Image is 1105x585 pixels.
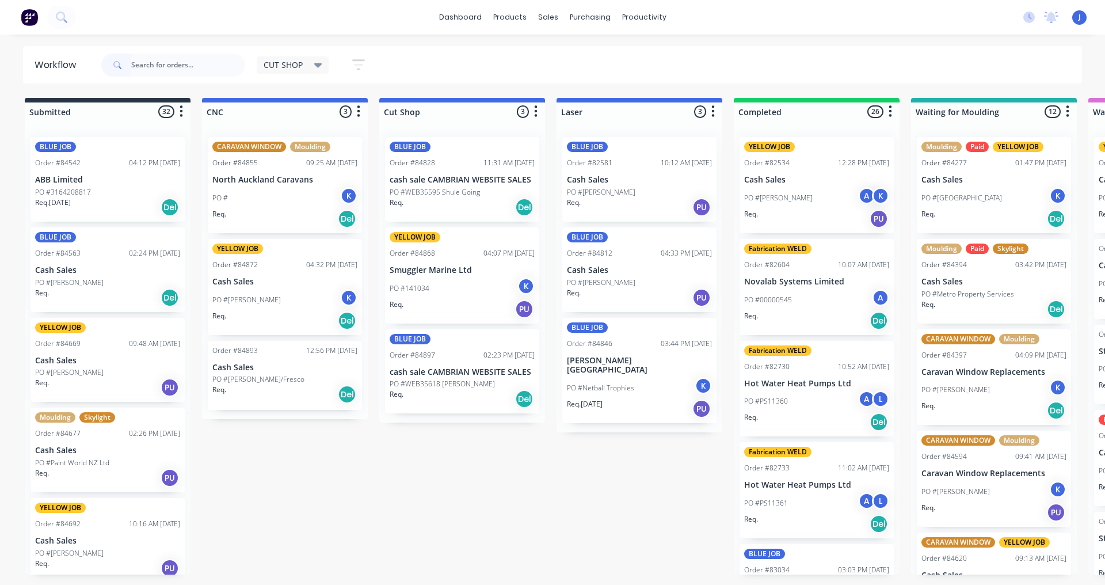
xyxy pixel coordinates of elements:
[921,451,967,462] div: Order #84594
[744,209,758,219] p: Req.
[838,565,889,575] div: 03:03 PM [DATE]
[35,367,104,378] p: PO #[PERSON_NAME]
[921,175,1066,185] p: Cash Sales
[661,158,712,168] div: 10:12 AM [DATE]
[921,487,990,497] p: PO #[PERSON_NAME]
[129,519,180,529] div: 10:16 AM [DATE]
[744,311,758,321] p: Req.
[744,295,792,305] p: PO #00000545
[858,390,875,408] div: A
[212,175,357,185] p: North Auckland Caravans
[966,244,989,254] div: Paid
[872,492,889,510] div: L
[921,277,1066,287] p: Cash Sales
[129,428,180,439] div: 02:26 PM [DATE]
[567,232,608,242] div: BLUE JOB
[921,553,967,564] div: Order #84620
[35,519,81,529] div: Order #84692
[562,227,717,312] div: BLUE JOBOrder #8481204:33 PM [DATE]Cash SalesPO #[PERSON_NAME]Req.PU
[129,339,180,349] div: 09:48 AM [DATE]
[838,362,889,372] div: 10:52 AM [DATE]
[1047,300,1065,318] div: Del
[744,193,813,203] p: PO #[PERSON_NAME]
[35,559,49,569] p: Req.
[1049,379,1066,396] div: K
[35,468,49,478] p: Req.
[35,458,109,468] p: PO #Paint World NZ Ltd
[966,142,989,152] div: Paid
[306,260,357,270] div: 04:32 PM [DATE]
[390,379,495,389] p: PO #WEB35618 [PERSON_NAME]
[567,265,712,275] p: Cash Sales
[340,187,357,204] div: K
[290,142,330,152] div: Moulding
[870,515,888,533] div: Del
[515,390,534,408] div: Del
[390,283,429,294] p: PO #141034
[838,463,889,473] div: 11:02 AM [DATE]
[161,378,179,397] div: PU
[921,503,935,513] p: Req.
[390,175,535,185] p: cash sale CAMBRIAN WEBSITE SALES
[131,54,245,77] input: Search for orders...
[1049,187,1066,204] div: K
[212,363,357,373] p: Cash Sales
[390,232,440,242] div: YELLOW JOB
[35,548,104,559] p: PO #[PERSON_NAME]
[921,350,967,360] div: Order #84397
[917,431,1071,527] div: CARAVAN WINDOWMouldingOrder #8459409:41 AM [DATE]Caravan Window ReplacementsPO #[PERSON_NAME]KReq.PU
[744,345,811,356] div: Fabrication WELD
[35,142,76,152] div: BLUE JOB
[695,377,712,394] div: K
[35,175,180,185] p: ABB Limited
[858,492,875,510] div: A
[129,158,180,168] div: 04:12 PM [DATE]
[744,244,811,254] div: Fabrication WELD
[567,248,612,259] div: Order #84812
[35,356,180,366] p: Cash Sales
[744,565,790,575] div: Order #83034
[35,248,81,259] div: Order #84563
[161,559,179,578] div: PU
[870,312,888,330] div: Del
[31,137,185,222] div: BLUE JOBOrder #8454204:12 PM [DATE]ABB LimitedPO #3164208817Req.[DATE]Del
[744,549,785,559] div: BLUE JOB
[35,536,180,546] p: Cash Sales
[433,9,487,26] a: dashboard
[917,329,1071,426] div: CARAVAN WINDOWMouldingOrder #8439704:09 PM [DATE]Caravan Window ReplacementsPO #[PERSON_NAME]KReq...
[567,197,581,208] p: Req.
[35,322,86,333] div: YELLOW JOB
[562,318,717,424] div: BLUE JOBOrder #8484603:44 PM [DATE][PERSON_NAME][GEOGRAPHIC_DATA]PO #Netball TrophiesKReq.[DATE]PU
[212,374,304,385] p: PO #[PERSON_NAME]/Fresco
[921,571,1066,580] p: Cash Sales
[838,158,889,168] div: 12:28 PM [DATE]
[35,232,76,242] div: BLUE JOB
[35,428,81,439] div: Order #84677
[567,383,634,393] p: PO #Netball Trophies
[744,175,889,185] p: Cash Sales
[1015,260,1066,270] div: 03:42 PM [DATE]
[921,244,962,254] div: Moulding
[744,379,889,389] p: Hot Water Heat Pumps Ltd
[740,341,894,437] div: Fabrication WELDOrder #8273010:52 AM [DATE]Hot Water Heat Pumps LtdPO #PS11360ALReq.Del
[744,396,788,407] p: PO #PS11360
[212,385,226,395] p: Req.
[921,289,1014,299] p: PO #Metro Property Services
[35,278,104,288] p: PO #[PERSON_NAME]
[306,158,357,168] div: 09:25 AM [DATE]
[744,480,889,490] p: Hot Water Heat Pumps Ltd
[35,265,180,275] p: Cash Sales
[1015,158,1066,168] div: 01:47 PM [DATE]
[872,187,889,204] div: K
[921,435,995,446] div: CARAVAN WINDOW
[35,503,86,513] div: YELLOW JOB
[999,435,1039,446] div: Moulding
[567,158,612,168] div: Order #82581
[744,412,758,423] p: Req.
[129,248,180,259] div: 02:24 PM [DATE]
[872,390,889,408] div: L
[870,210,888,228] div: PU
[483,350,535,360] div: 02:23 PM [DATE]
[921,334,995,344] div: CARAVAN WINDOW
[390,158,435,168] div: Order #84828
